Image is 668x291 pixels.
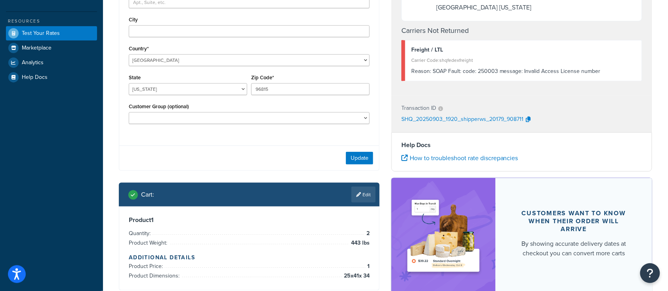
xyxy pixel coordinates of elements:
[129,239,169,247] span: Product Weight:
[342,271,370,281] span: 25 x 41 x 34
[129,75,141,80] label: State
[251,75,274,80] label: Zip Code*
[6,18,97,25] div: Resources
[6,70,97,84] a: Help Docs
[129,103,189,109] label: Customer Group (optional)
[411,44,636,56] div: Freight / LTL
[351,187,376,203] a: Edit
[129,46,149,52] label: Country*
[403,190,484,283] img: feature-image-ddt-36eae7f7280da8017bfb280eaccd9c446f90b1fe08728e4019434db127062ab4.png
[349,238,370,248] span: 443 lbs
[365,229,370,238] span: 2
[640,263,660,283] button: Open Resource Center
[401,114,524,126] p: SHQ_20250903_1920_shipperws_20179_908711
[346,152,373,165] button: Update
[6,41,97,55] a: Marketplace
[411,67,431,75] span: Reason:
[129,229,153,237] span: Quantity:
[129,253,370,262] h4: Additional Details
[129,262,165,270] span: Product Price:
[22,45,52,52] span: Marketplace
[22,59,44,66] span: Analytics
[129,17,138,23] label: City
[401,25,642,36] h4: Carriers Not Returned
[401,140,642,150] h4: Help Docs
[22,30,60,37] span: Test Your Rates
[129,216,370,224] h3: Product 1
[411,55,636,66] div: Carrier Code: shqfedexfreight
[515,209,633,233] div: Customers want to know when their order will arrive
[515,239,633,258] div: By showing accurate delivery dates at checkout you can convert more carts
[6,26,97,40] a: Test Your Rates
[401,103,436,114] p: Transaction ID
[401,153,518,163] a: How to troubleshoot rate discrepancies
[22,74,48,81] span: Help Docs
[129,272,181,280] span: Product Dimensions:
[411,66,636,77] div: SOAP Fault: code: 250003 message: Invalid Access License number
[365,262,370,271] span: 1
[6,56,97,70] a: Analytics
[141,191,154,198] h2: Cart :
